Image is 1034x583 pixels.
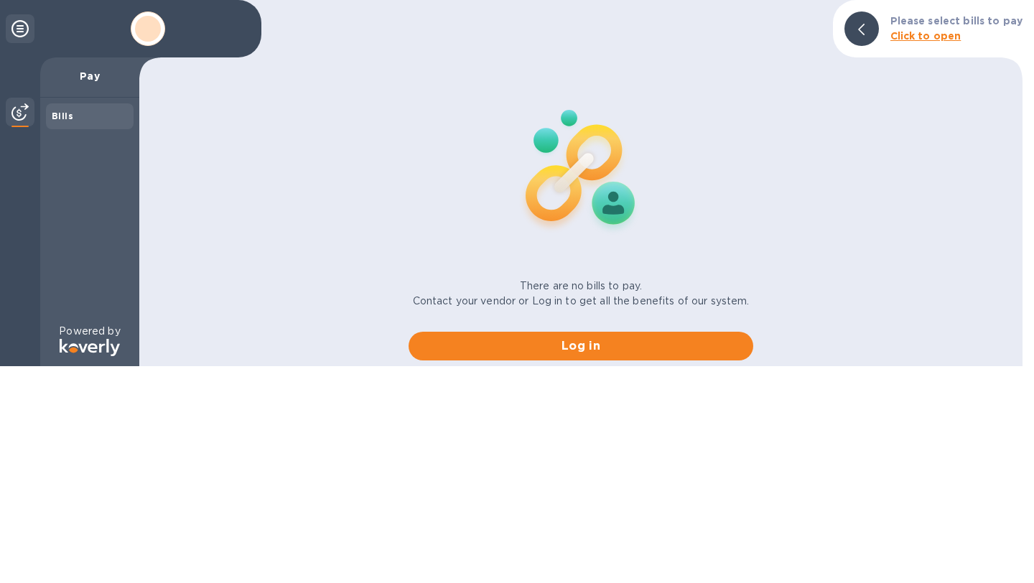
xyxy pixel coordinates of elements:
[52,111,73,121] b: Bills
[59,324,120,339] p: Powered by
[52,69,128,83] p: Pay
[890,30,961,42] b: Click to open
[890,15,1023,27] b: Please select bills to pay
[60,339,120,356] img: Logo
[409,332,753,360] button: Log in
[413,279,750,309] p: There are no bills to pay. Contact your vendor or Log in to get all the benefits of our system.
[420,337,742,355] span: Log in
